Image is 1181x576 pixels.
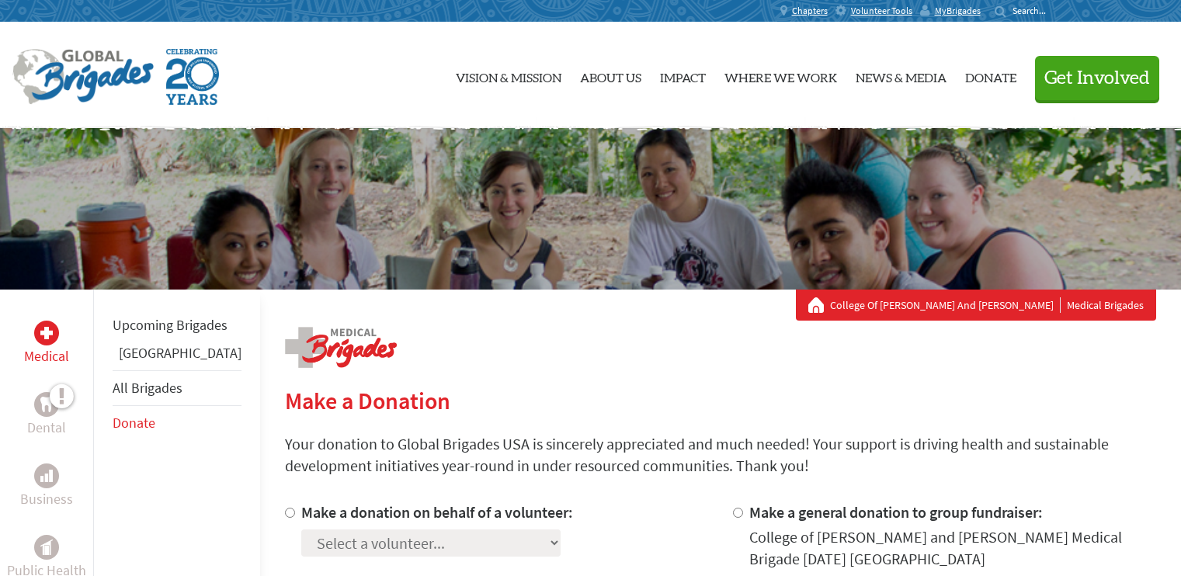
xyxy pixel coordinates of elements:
[40,397,53,411] img: Dental
[285,387,1156,415] h2: Make a Donation
[456,35,561,116] a: Vision & Mission
[935,5,981,17] span: MyBrigades
[792,5,828,17] span: Chapters
[20,463,73,510] a: BusinessBusiness
[660,35,706,116] a: Impact
[285,327,397,368] img: logo-medical.png
[285,433,1156,477] p: Your donation to Global Brigades USA is sincerely appreciated and much needed! Your support is dr...
[27,417,66,439] p: Dental
[856,35,947,116] a: News & Media
[830,297,1061,313] a: College Of [PERSON_NAME] And [PERSON_NAME]
[34,463,59,488] div: Business
[1013,5,1057,16] input: Search...
[113,316,228,334] a: Upcoming Brigades
[113,342,241,370] li: Panama
[113,406,241,440] li: Donate
[1044,69,1150,88] span: Get Involved
[24,321,69,367] a: MedicalMedical
[40,327,53,339] img: Medical
[119,344,241,362] a: [GEOGRAPHIC_DATA]
[301,502,573,522] label: Make a donation on behalf of a volunteer:
[34,392,59,417] div: Dental
[27,392,66,439] a: DentalDental
[113,379,182,397] a: All Brigades
[12,49,154,105] img: Global Brigades Logo
[24,345,69,367] p: Medical
[851,5,912,17] span: Volunteer Tools
[580,35,641,116] a: About Us
[34,321,59,345] div: Medical
[808,297,1144,313] div: Medical Brigades
[749,502,1043,522] label: Make a general donation to group fundraiser:
[113,414,155,432] a: Donate
[965,35,1016,116] a: Donate
[20,488,73,510] p: Business
[1035,56,1159,100] button: Get Involved
[113,308,241,342] li: Upcoming Brigades
[749,526,1156,570] div: College of [PERSON_NAME] and [PERSON_NAME] Medical Brigade [DATE] [GEOGRAPHIC_DATA]
[34,535,59,560] div: Public Health
[113,370,241,406] li: All Brigades
[724,35,837,116] a: Where We Work
[40,470,53,482] img: Business
[40,540,53,555] img: Public Health
[166,49,219,105] img: Global Brigades Celebrating 20 Years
